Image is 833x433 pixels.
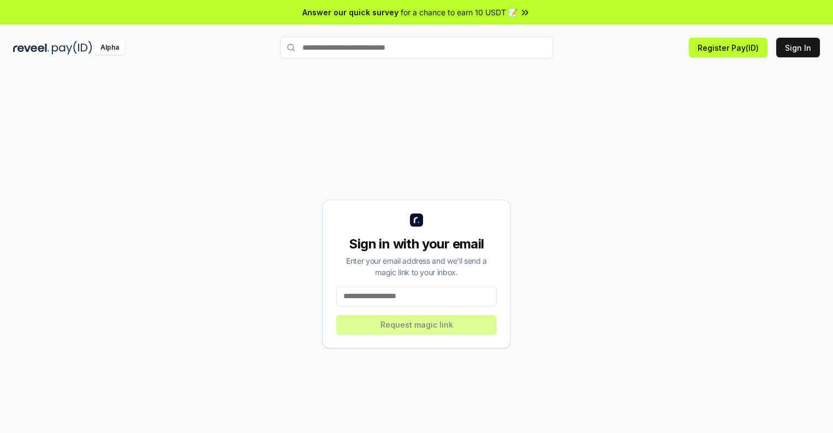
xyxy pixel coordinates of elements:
button: Sign In [776,38,820,57]
span: for a chance to earn 10 USDT 📝 [401,7,517,18]
div: Alpha [94,41,125,55]
img: logo_small [410,213,423,227]
img: pay_id [52,41,92,55]
div: Enter your email address and we’ll send a magic link to your inbox. [336,255,497,278]
button: Register Pay(ID) [689,38,767,57]
span: Answer our quick survey [302,7,398,18]
img: reveel_dark [13,41,50,55]
div: Sign in with your email [336,235,497,253]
